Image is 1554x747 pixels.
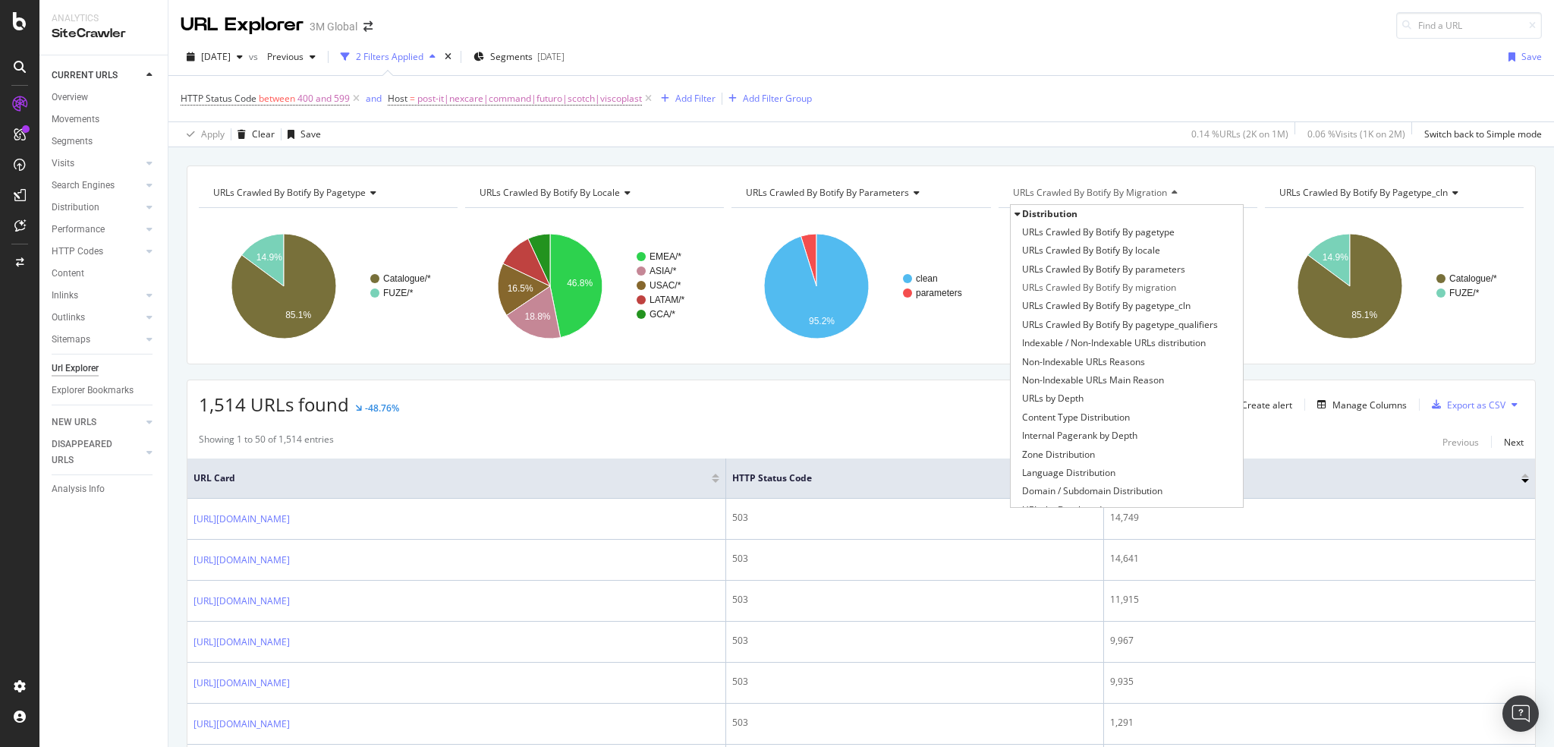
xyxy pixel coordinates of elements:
[201,128,225,140] div: Apply
[809,316,835,326] text: 95.2%
[490,50,533,63] span: Segments
[1110,511,1529,525] div: 14,749
[52,156,74,172] div: Visits
[52,437,142,468] a: DISAPPEARED URLS
[181,12,304,38] div: URL Explorer
[52,112,99,128] div: Movements
[442,49,455,65] div: times
[1279,186,1448,199] span: URLs Crawled By Botify By pagetype_cln
[52,310,142,326] a: Outlinks
[743,92,812,105] div: Add Filter Group
[52,156,142,172] a: Visits
[201,50,231,63] span: 2025 May. 18th
[193,471,708,485] span: URL Card
[410,92,415,105] span: =
[297,88,350,109] span: 400 and 599
[1110,716,1529,730] div: 1,291
[213,186,366,199] span: URLs Crawled By Botify By pagetype
[1022,447,1095,462] span: Zone Distribution
[383,273,431,284] text: Catalogue/*
[567,278,593,288] text: 46.8%
[731,220,990,352] svg: A chart.
[52,266,157,282] a: Content
[1502,45,1542,69] button: Save
[261,45,322,69] button: Previous
[1010,181,1244,205] h4: URLs Crawled By Botify By migration
[1332,399,1407,411] div: Manage Columns
[1447,399,1505,411] div: Export as CSV
[916,288,962,298] text: parameters
[1241,399,1292,411] div: Create alert
[1110,552,1529,566] div: 14,641
[732,511,1097,525] div: 503
[1449,273,1497,284] text: Catalogue/*
[52,437,128,468] div: DISAPPEARED URLS
[383,288,414,298] text: FUZE/*
[650,251,681,262] text: EMEA/*
[480,186,620,199] span: URLs Crawled By Botify By locale
[525,311,551,322] text: 18.8%
[52,222,142,238] a: Performance
[1022,373,1164,388] span: Non-Indexable URLs Main Reason
[1191,128,1288,140] div: 0.14 % URLs ( 2K on 1M )
[52,178,142,194] a: Search Engines
[52,244,103,260] div: HTTP Codes
[249,50,261,63] span: vs
[52,414,96,430] div: NEW URLS
[1307,128,1405,140] div: 0.06 % Visits ( 1K on 2M )
[285,310,311,320] text: 85.1%
[508,283,533,294] text: 16.5%
[1022,207,1077,220] span: Distribution
[1022,428,1137,443] span: Internal Pagerank by Depth
[210,181,444,205] h4: URLs Crawled By Botify By pagetype
[732,552,1097,566] div: 503
[256,252,282,263] text: 14.9%
[366,91,382,106] button: and
[1221,392,1292,417] button: Create alert
[999,220,1257,352] svg: A chart.
[356,50,423,63] div: 2 Filters Applied
[1022,336,1206,351] span: Indexable / Non-Indexable URLs distribution
[199,220,458,352] div: A chart.
[1110,593,1529,607] div: 11,915
[259,92,295,105] span: between
[52,288,78,304] div: Inlinks
[52,332,90,348] div: Sitemaps
[1022,243,1160,258] span: URLs Crawled By Botify By locale
[52,90,88,106] div: Overview
[52,112,157,128] a: Movements
[52,12,156,25] div: Analytics
[1022,391,1084,406] span: URLs by Depth
[650,295,685,305] text: LATAM/*
[1442,433,1479,451] button: Previous
[1396,12,1542,39] input: Find a URL
[52,134,157,150] a: Segments
[52,222,105,238] div: Performance
[52,332,142,348] a: Sitemaps
[746,186,909,199] span: URLs Crawled By Botify By parameters
[1022,484,1162,499] span: Domain / Subdomain Distribution
[650,280,681,291] text: USAC/*
[732,716,1097,730] div: 503
[52,134,93,150] div: Segments
[655,90,716,108] button: Add Filter
[1022,410,1130,425] span: Content Type Distribution
[52,383,157,399] a: Explorer Bookmarks
[1351,310,1377,320] text: 85.1%
[52,414,142,430] a: NEW URLS
[675,92,716,105] div: Add Filter
[1424,128,1542,140] div: Switch back to Simple mode
[732,634,1097,648] div: 503
[1022,298,1191,314] span: URLs Crawled By Botify By pagetype_cln
[1449,288,1480,298] text: FUZE/*
[1022,225,1175,240] span: URLs Crawled By Botify By pagetype
[252,128,275,140] div: Clear
[650,266,677,276] text: ASIA/*
[1022,317,1218,333] span: URLs Crawled By Botify By pagetype_qualifiers
[199,433,334,451] div: Showing 1 to 50 of 1,514 entries
[52,200,99,216] div: Distribution
[1442,436,1479,449] div: Previous
[1022,465,1115,481] span: Language Distribution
